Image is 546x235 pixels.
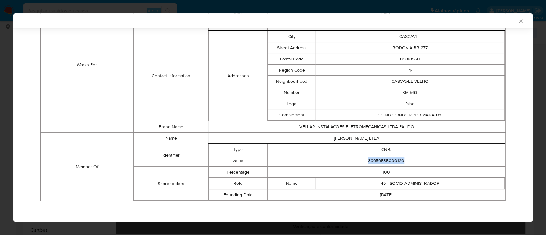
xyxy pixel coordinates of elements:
[209,31,268,121] td: Addresses
[209,189,268,200] td: Founding Date
[209,178,268,189] td: Role
[518,18,523,24] button: Fechar a janela
[209,167,268,178] td: Percentage
[268,109,315,121] td: Complement
[268,76,315,87] td: Neighbourhood
[134,31,208,121] td: Contact Information
[315,65,505,76] td: PR
[268,31,315,42] td: City
[315,98,505,109] td: false
[134,121,208,132] td: Brand Name
[268,65,315,76] td: Region Code
[315,42,505,53] td: RODOVIA BR-277
[268,189,505,200] td: [DATE]
[315,109,505,121] td: COND CONDOMINIO MANA 03
[268,144,505,155] td: CNPJ
[134,133,208,144] td: Name
[13,13,533,222] div: closure-recommendation-modal
[134,144,208,167] td: Identifier
[315,178,505,189] td: 49 - SÓCIO-ADMINISTRADOR
[268,42,315,53] td: Street Address
[41,133,134,201] td: Member Of
[208,121,505,132] td: VELLAR INSTALACOES ELETROMECANICAS LTDA FALIDO
[268,87,315,98] td: Number
[268,167,505,178] td: 100
[209,155,268,166] td: Value
[134,167,208,201] td: Shareholders
[208,133,505,144] td: [PERSON_NAME] LTDA
[315,31,505,42] td: CASCAVEL
[315,76,505,87] td: CASCAVEL VELHO
[315,53,505,65] td: 85818560
[268,98,315,109] td: Legal
[315,87,505,98] td: KM 563
[268,178,315,189] td: Name
[209,144,268,155] td: Type
[268,53,315,65] td: Postal Code
[268,155,505,166] td: 39959535000120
